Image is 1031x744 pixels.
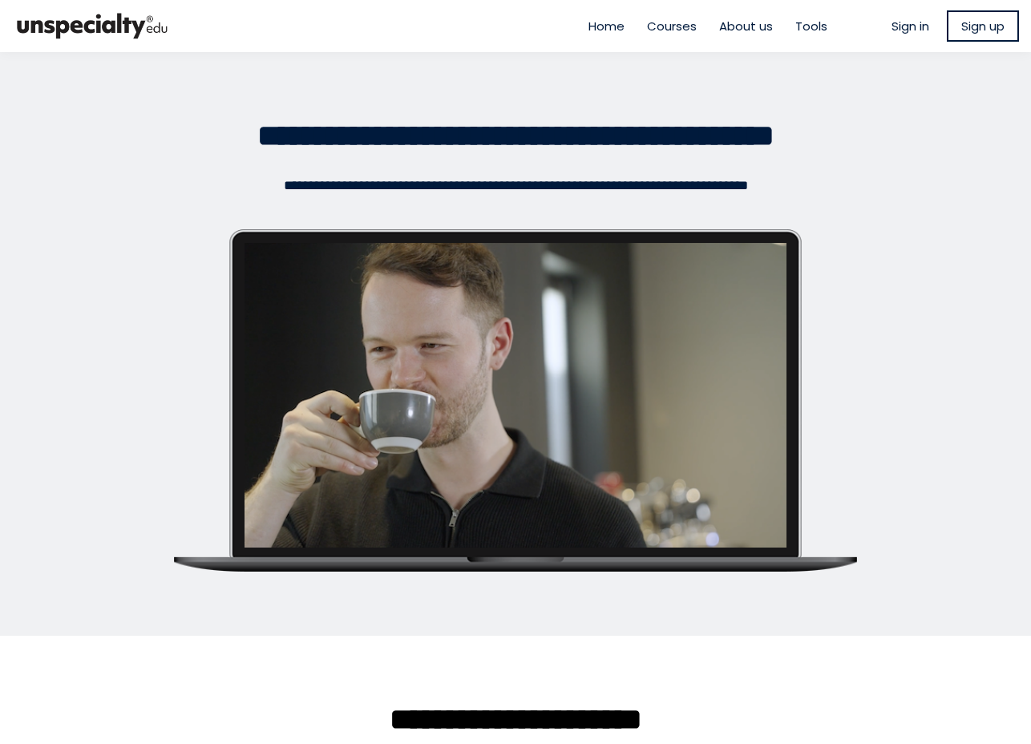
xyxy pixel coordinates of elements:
span: Sign up [961,17,1005,35]
a: Tools [795,17,827,35]
a: Courses [647,17,697,35]
a: Home [588,17,625,35]
a: About us [719,17,773,35]
img: bc390a18feecddb333977e298b3a00a1.png [12,6,172,46]
a: Sign in [892,17,929,35]
a: Sign up [947,10,1019,42]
